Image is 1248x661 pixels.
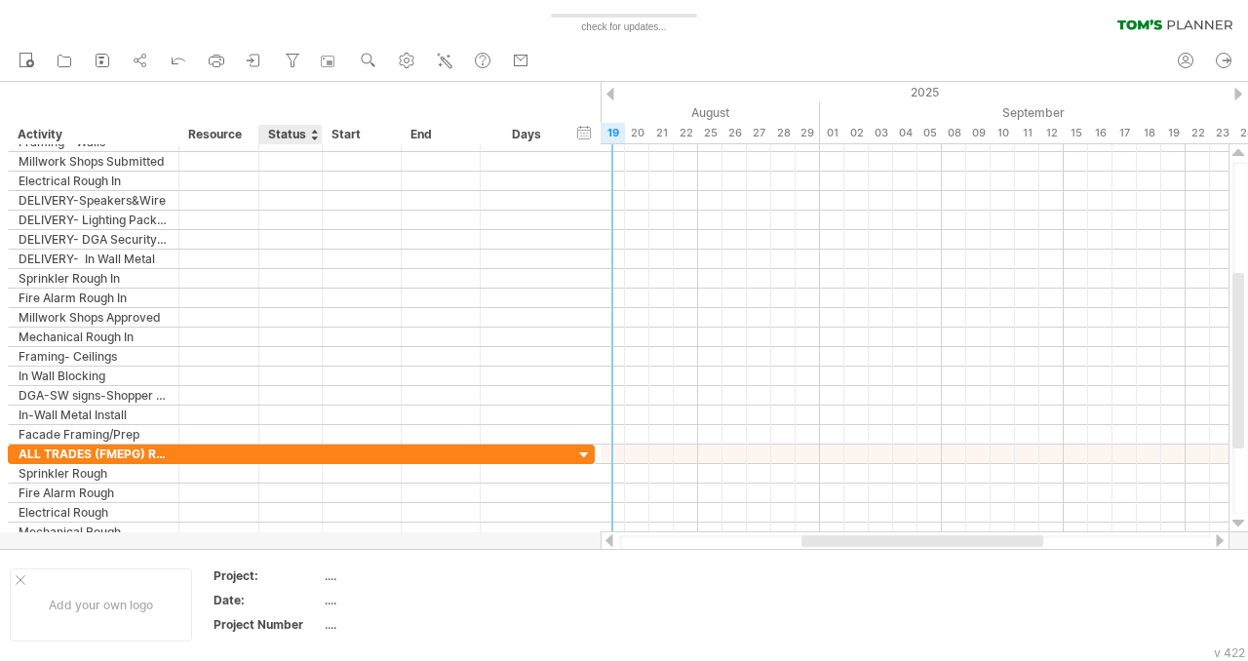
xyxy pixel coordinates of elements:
div: Monday, 15 September 2025 [1064,123,1088,143]
div: Tuesday, 23 September 2025 [1210,123,1234,143]
div: Wednesday, 27 August 2025 [747,123,771,143]
div: Fire Alarm Rough In [19,289,169,307]
div: Wednesday, 10 September 2025 [991,123,1015,143]
div: Wednesday, 3 September 2025 [869,123,893,143]
div: Status [268,125,311,144]
div: Mechanical Rough [19,523,169,541]
div: Thursday, 11 September 2025 [1015,123,1039,143]
div: Tuesday, 9 September 2025 [966,123,991,143]
div: Thursday, 21 August 2025 [649,123,674,143]
div: .... [325,616,488,633]
div: Tuesday, 16 September 2025 [1088,123,1112,143]
div: Framing- Ceilings [19,347,169,366]
div: Wednesday, 17 September 2025 [1112,123,1137,143]
div: Facade Framing/Prep [19,425,169,444]
div: Tuesday, 2 September 2025 [844,123,869,143]
div: Project: [214,567,321,584]
div: Friday, 19 September 2025 [1161,123,1186,143]
div: .... [325,592,488,608]
div: End [410,125,469,144]
div: check for updates... [517,19,731,35]
div: Monday, 1 September 2025 [820,123,844,143]
div: Wednesday, 20 August 2025 [625,123,649,143]
div: Friday, 5 September 2025 [917,123,942,143]
div: Days [480,125,572,144]
div: Activity [18,125,168,144]
div: Friday, 22 August 2025 [674,123,698,143]
div: .... [325,567,488,584]
div: Project Number [214,616,321,633]
div: Monday, 22 September 2025 [1186,123,1210,143]
div: Thursday, 18 September 2025 [1137,123,1161,143]
div: Electrical Rough [19,503,169,522]
div: Sprinkler Rough [19,464,169,483]
div: Start [331,125,390,144]
div: Millwork Shops Approved [19,308,169,327]
div: DELIVERY-Speakers&Wire [19,191,169,210]
div: Tuesday, 26 August 2025 [722,123,747,143]
div: Date: [214,592,321,608]
div: Thursday, 4 September 2025 [893,123,917,143]
div: DGA-SW signs-Shopper Tracker site vist [19,386,169,405]
div: DELIVERY- Lighting Package [19,211,169,229]
div: Add your own logo [10,568,192,642]
div: Friday, 12 September 2025 [1039,123,1064,143]
div: v 422 [1214,645,1245,660]
div: DELIVERY- DGA Security wires [19,230,169,249]
div: In-Wall Metal Install [19,406,169,424]
div: Sprinkler Rough In [19,269,169,288]
div: Monday, 8 September 2025 [942,123,966,143]
div: Fire Alarm Rough [19,484,169,502]
div: DELIVERY- In Wall Metal [19,250,169,268]
div: Thursday, 28 August 2025 [771,123,796,143]
div: Friday, 29 August 2025 [796,123,820,143]
div: Monday, 25 August 2025 [698,123,722,143]
div: Tuesday, 19 August 2025 [601,123,625,143]
div: Mechanical Rough In [19,328,169,346]
div: Resource [188,125,248,144]
div: Electrical Rough In [19,172,169,190]
div: In Wall Blocking [19,367,169,385]
div: Millwork Shops Submitted [19,152,169,171]
div: ALL TRADES (FMEPG) Rough Inspections [19,445,169,463]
